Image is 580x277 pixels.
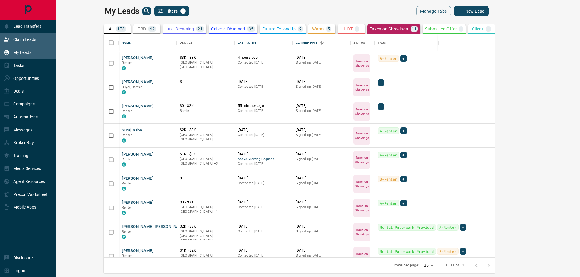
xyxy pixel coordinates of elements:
p: [DATE] [296,55,348,60]
div: + [400,55,407,62]
p: [DATE] [296,200,348,205]
p: Taken on Showings [354,179,370,188]
div: + [460,224,466,231]
div: Details [180,34,192,51]
p: Warm [312,27,324,31]
p: - [356,27,357,31]
div: Last Active [238,34,256,51]
span: + [402,152,404,158]
p: Taken on Showings [354,252,370,261]
p: Contacted [DATE] [238,229,290,234]
div: condos.ca [122,235,126,239]
p: Contacted [DATE] [238,253,290,258]
p: 9 [299,27,302,31]
p: Signed up [DATE] [296,109,348,113]
p: [DATE] [296,103,348,109]
p: Rows per page: [394,263,419,268]
div: condos.ca [122,162,126,167]
p: 55 minutes ago [238,103,290,109]
button: [PERSON_NAME] [122,79,153,85]
p: 42 [150,27,155,31]
p: Signed up [DATE] [296,205,348,210]
p: [GEOGRAPHIC_DATA], [GEOGRAPHIC_DATA] [180,133,232,142]
p: Toronto [180,205,232,214]
button: Manage Tabs [416,6,451,16]
span: 1 [181,9,185,13]
p: $2K - $3K [180,224,232,229]
p: Future Follow Up [262,27,296,31]
p: TBD [138,27,146,31]
p: [DATE] [238,200,290,205]
p: 178 [117,27,125,31]
div: condos.ca [122,114,126,118]
p: [DATE] [296,224,348,229]
p: Signed up [DATE] [296,181,348,186]
p: [DATE] [296,127,348,133]
p: [DATE] [238,79,290,84]
div: Name [122,34,131,51]
button: New Lead [454,6,489,16]
p: [DATE] [296,152,348,157]
span: A-Renter [439,224,456,230]
button: [PERSON_NAME] [122,103,153,109]
p: 35 [249,27,254,31]
p: Contacted [DATE] [238,133,290,137]
span: Renter [122,254,132,258]
p: Etobicoke, North York, Toronto [180,157,232,166]
span: Renter [122,133,132,137]
div: + [400,127,407,134]
p: Contacted [DATE] [238,205,290,210]
p: Contacted [DATE] [238,109,290,113]
div: condos.ca [122,90,126,94]
p: $0 - $2K [180,103,232,109]
span: + [402,176,404,182]
p: Submitted Offer [425,27,457,31]
button: [PERSON_NAME] [122,248,153,254]
p: Signed up [DATE] [296,253,348,258]
span: Active Viewing Request [238,157,290,162]
p: Signed up [DATE] [296,229,348,234]
p: Contacted [DATE] [238,181,290,186]
span: Rental Paperwork Provided [380,248,433,254]
p: $0 - $3K [180,200,232,205]
button: [PERSON_NAME] [122,176,153,181]
div: condos.ca [122,138,126,143]
div: + [460,248,466,255]
span: A-Renter [380,152,397,158]
span: A-Renter [380,200,397,206]
span: Renter [122,206,132,209]
p: All [109,27,114,31]
span: + [462,248,464,254]
div: Status [350,34,375,51]
div: Status [353,34,365,51]
span: B-Renter [380,176,397,182]
span: + [402,128,404,134]
p: 1–11 of 11 [446,263,464,268]
p: $--- [180,176,232,181]
p: [DATE] [238,224,290,229]
p: Taken on Showings [370,27,408,31]
div: Name [119,34,177,51]
p: Taken on Showings [354,155,370,164]
div: + [400,176,407,182]
div: 25 [421,261,436,270]
p: 11 [412,27,417,31]
p: 4 hours ago [238,55,290,60]
p: [DATE] [238,152,290,157]
p: Just Browsing [165,27,194,31]
p: Barrie [180,109,232,113]
p: 21 [198,27,203,31]
div: Claimed Date [293,34,351,51]
p: Taken on Showings [354,228,370,237]
div: + [400,200,407,206]
p: Taken on Showings [354,203,370,212]
p: [DATE] [296,176,348,181]
span: Renter [122,181,132,185]
div: Tags [378,34,386,51]
button: [PERSON_NAME] [PERSON_NAME] [122,224,186,230]
button: Filters1 [154,6,189,16]
span: Buyer, Renter [122,85,142,89]
button: [PERSON_NAME] [122,152,153,157]
div: Last Active [235,34,293,51]
p: $1K - $3K [180,152,232,157]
